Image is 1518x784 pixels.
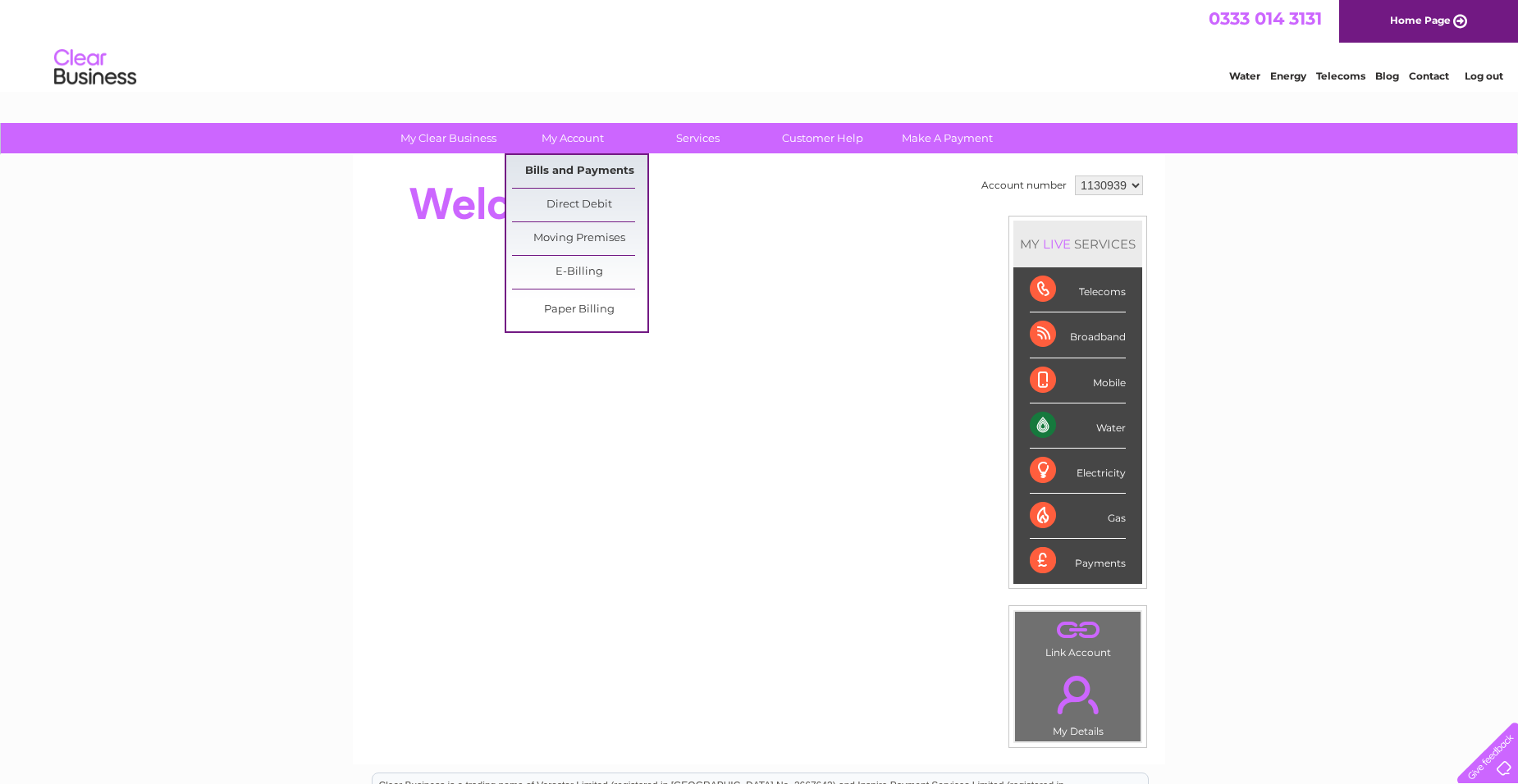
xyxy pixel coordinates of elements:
[53,43,137,93] img: logo.png
[1375,70,1399,82] a: Blog
[755,123,890,153] a: Customer Help
[1030,267,1126,312] div: Telecoms
[1013,221,1142,267] div: MY SERVICES
[1030,312,1126,358] div: Broadband
[1030,494,1126,539] div: Gas
[381,123,516,153] a: My Clear Business
[512,222,647,255] a: Moving Premises
[880,123,1015,153] a: Make A Payment
[512,294,647,326] a: Paper Billing
[977,171,1071,199] td: Account number
[1014,662,1141,742] td: My Details
[1465,70,1503,82] a: Log out
[1209,8,1322,29] a: 0333 014 3131
[512,256,647,289] a: E-Billing
[1030,358,1126,403] div: Mobile
[630,123,766,153] a: Services
[512,189,647,221] a: Direct Debit
[1270,70,1306,82] a: Energy
[1019,666,1136,723] a: .
[1014,611,1141,663] td: Link Account
[1040,236,1074,252] div: LIVE
[1019,616,1136,645] a: .
[1030,539,1126,583] div: Payments
[1030,449,1126,494] div: Electricity
[1030,403,1126,449] div: Water
[1409,70,1449,82] a: Contact
[505,123,641,153] a: My Account
[1316,70,1365,82] a: Telecoms
[1229,70,1260,82] a: Water
[373,9,1148,80] div: Clear Business is a trading name of Verastar Limited (registered in [GEOGRAPHIC_DATA] No. 3667643...
[512,155,647,188] a: Bills and Payments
